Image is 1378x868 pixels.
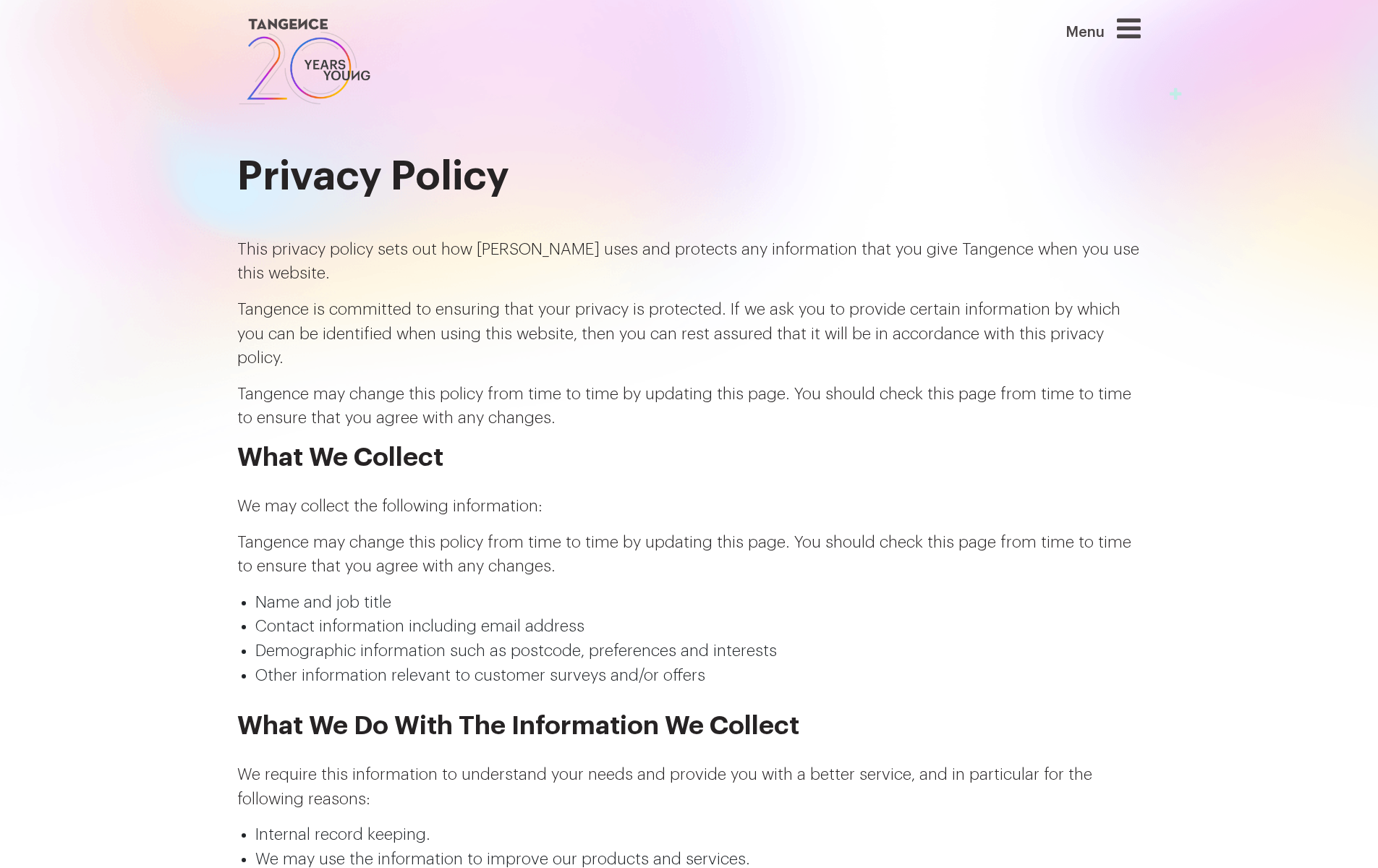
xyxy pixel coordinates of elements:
[237,238,1141,286] p: This privacy policy sets out how [PERSON_NAME] uses and protects any information that you give Ta...
[255,639,1141,664] li: Demographic information such as postcode, preferences and interests
[237,531,1141,579] p: Tangence may change this policy from time to time by updating this page. You should check this pa...
[237,383,1141,431] p: Tangence may change this policy from time to time by updating this page. You should check this pa...
[237,150,1141,203] h2: privacy policy
[255,823,1141,848] li: Internal record keeping.
[237,495,1141,519] p: We may collect the following information:
[255,664,1141,689] li: Other information relevant to customer surveys and/or offers
[255,615,1141,639] li: Contact information including email address
[237,14,373,109] img: logo SVG
[237,711,1141,740] h5: What We Do With The Information We Collect
[237,298,1141,371] p: Tangence is committed to ensuring that your privacy is protected. If we ask you to provide certai...
[237,443,1141,472] h5: What We Collect
[237,763,1141,812] p: We require this information to understand your needs and provide you with a better service, and i...
[255,591,1141,616] li: Name and job title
